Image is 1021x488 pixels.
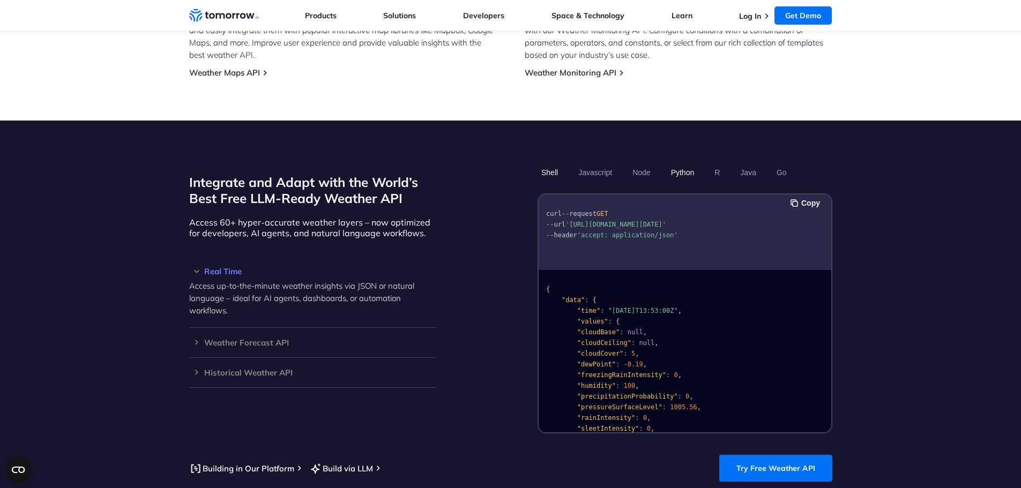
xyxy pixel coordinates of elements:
span: : [620,328,623,336]
span: 0 [643,414,646,422]
span: : [666,371,669,379]
span: header [554,231,577,239]
span: { [592,296,596,304]
button: Open CMP widget [5,457,31,483]
span: url [554,221,565,228]
a: Developers [463,11,504,20]
span: : [616,382,620,389]
span: null [627,328,643,336]
span: 0 [646,425,650,432]
span: "pressureSurfaceLevel" [577,403,662,411]
button: Node [629,163,654,182]
span: : [635,414,639,422]
span: : [639,425,643,432]
span: 5 [631,350,635,357]
span: "data" [561,296,584,304]
p: Access 60+ hyper-accurate weather layers – now optimized for developers, AI agents, and natural l... [189,217,436,238]
button: Copy [791,197,823,209]
a: Try Free Weather API [719,455,832,482]
span: , [643,328,646,336]
span: : [662,403,666,411]
button: Go [772,163,790,182]
span: - [623,361,627,368]
a: Weather Maps API [189,67,260,78]
span: , [651,425,654,432]
button: Shell [538,163,562,182]
span: "cloudCeiling" [577,339,631,347]
span: -- [546,231,554,239]
span: "humidity" [577,382,615,389]
span: '[URL][DOMAIN_NAME][DATE]' [565,221,666,228]
span: null [639,339,654,347]
span: request [569,210,597,217]
span: { [546,286,550,293]
a: Log In [739,11,761,21]
span: 0.19 [627,361,643,368]
a: Get Demo [774,6,832,25]
span: "values" [577,318,608,325]
h3: Historical Weather API [189,369,436,377]
h3: Real Time [189,267,436,275]
span: : [677,393,681,400]
span: : [608,318,612,325]
span: : [616,361,620,368]
a: Space & Technology [552,11,624,20]
span: "cloudCover" [577,350,623,357]
span: -- [546,221,554,228]
span: { [616,318,620,325]
a: Weather Monitoring API [525,67,616,78]
a: Building in Our Platform [189,462,294,475]
a: Learn [672,11,692,20]
span: "time" [577,307,600,314]
button: Python [667,163,698,182]
span: "[DATE]T13:53:00Z" [608,307,677,314]
span: , [635,382,639,389]
span: GET [596,210,608,217]
span: -- [561,210,569,217]
a: Solutions [383,11,416,20]
span: 1005.56 [670,403,697,411]
span: , [697,403,700,411]
a: Build via LLM [309,462,373,475]
a: Home link [189,7,259,24]
span: : [600,307,604,314]
span: , [643,361,646,368]
h2: Integrate and Adapt with the World’s Best Free LLM-Ready Weather API [189,174,436,206]
a: Products [305,11,337,20]
h3: Weather Forecast API [189,339,436,347]
span: "precipitationProbability" [577,393,677,400]
p: Access up-to-the-minute weather insights via JSON or natural language – ideal for AI agents, dash... [189,280,436,317]
span: 'accept: application/json' [577,231,677,239]
span: : [585,296,588,304]
button: R [711,163,724,182]
span: curl [546,210,562,217]
span: , [654,339,658,347]
span: "dewPoint" [577,361,615,368]
span: : [631,339,635,347]
span: , [635,350,639,357]
span: "sleetIntensity" [577,425,639,432]
span: 100 [623,382,635,389]
span: "rainIntensity" [577,414,635,422]
span: 0 [674,371,677,379]
span: , [677,307,681,314]
span: , [677,371,681,379]
span: "freezingRainIntensity" [577,371,666,379]
span: "cloudBase" [577,328,619,336]
span: : [623,350,627,357]
button: Java [736,163,760,182]
span: , [689,393,693,400]
span: , [646,414,650,422]
button: Javascript [575,163,616,182]
span: 0 [685,393,689,400]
